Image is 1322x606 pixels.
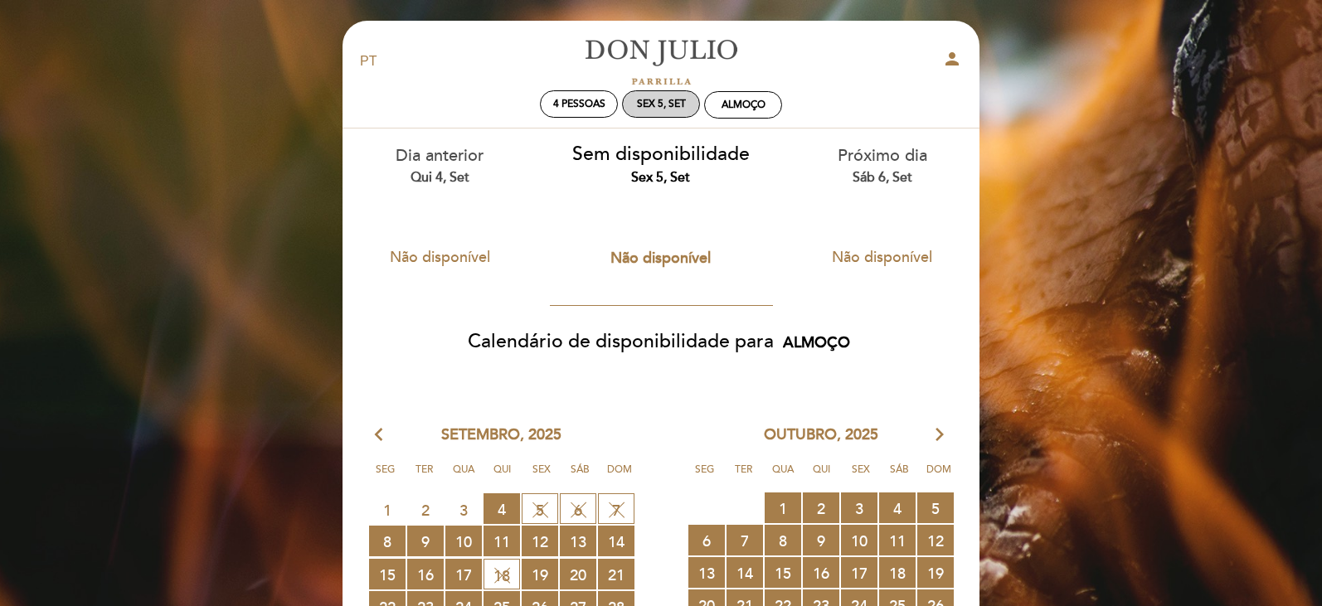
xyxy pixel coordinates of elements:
[445,559,482,589] span: 17
[766,461,800,492] span: Qua
[445,526,482,556] span: 10
[369,526,406,556] span: 8
[883,461,916,492] span: Sáb
[484,493,520,524] span: 4
[445,494,482,525] span: 3
[342,168,538,187] div: Qui 4, set
[637,98,686,110] div: Sex 5, set
[522,526,558,556] span: 12
[764,424,878,446] span: outubro, 2025
[942,49,962,69] i: person
[525,461,558,492] span: Sex
[688,557,725,588] span: 13
[841,557,877,588] span: 17
[598,526,634,556] span: 14
[375,424,390,446] i: arrow_back_ios
[484,559,520,589] span: 18
[484,526,520,556] span: 11
[369,461,402,492] span: Seg
[522,559,558,589] span: 19
[564,461,597,492] span: Sáb
[784,144,980,187] div: Próximo dia
[841,525,877,555] span: 10
[803,557,839,588] span: 16
[932,424,947,446] i: arrow_forward_ios
[922,461,955,492] span: Dom
[598,493,634,524] span: 7
[879,525,916,555] span: 11
[727,557,763,588] span: 14
[765,492,801,523] span: 1
[942,49,962,75] button: person
[603,461,636,492] span: Dom
[486,461,519,492] span: Qui
[441,424,561,446] span: setembro, 2025
[688,525,725,555] span: 6
[468,330,774,353] span: Calendário de disponibilidade para
[522,493,558,524] span: 5
[917,557,954,588] span: 19
[408,461,441,492] span: Ter
[560,493,596,524] span: 6
[844,461,877,492] span: Sex
[688,461,722,492] span: Seg
[560,526,596,556] span: 13
[784,168,980,187] div: Sáb 6, set
[803,492,839,523] span: 2
[722,99,765,111] div: Almoço
[369,494,406,525] span: 1
[803,525,839,555] span: 9
[765,557,801,588] span: 15
[342,144,538,187] div: Dia anterior
[407,559,444,589] span: 16
[407,526,444,556] span: 9
[361,236,518,278] button: Não disponível
[805,461,838,492] span: Qui
[369,559,406,589] span: 15
[917,492,954,523] span: 5
[879,557,916,588] span: 18
[557,39,765,85] a: [PERSON_NAME]
[610,249,711,267] span: Não disponível
[572,143,750,166] span: Sem disponibilidade
[582,237,740,279] button: Não disponível
[727,461,761,492] span: Ter
[447,461,480,492] span: Qua
[560,559,596,589] span: 20
[598,559,634,589] span: 21
[804,236,961,278] button: Não disponível
[765,525,801,555] span: 8
[553,98,605,110] span: 4 pessoas
[563,168,760,187] div: Sex 5, set
[879,492,916,523] span: 4
[841,492,877,523] span: 3
[917,525,954,555] span: 12
[727,525,763,555] span: 7
[407,494,444,525] span: 2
